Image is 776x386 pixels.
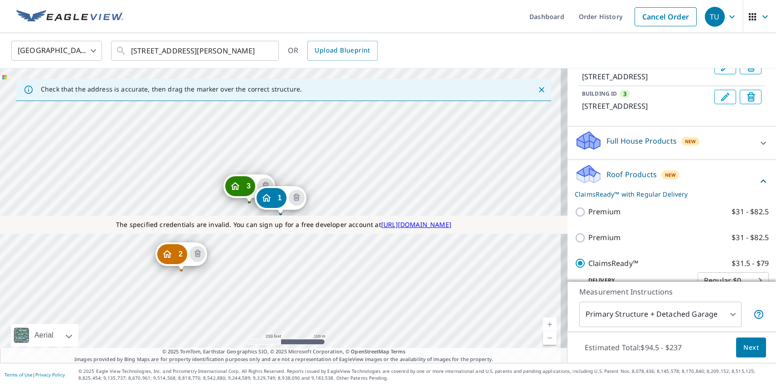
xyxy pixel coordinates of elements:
[254,186,306,214] div: Dropped pin, building 1, Residential property, 1111 E Cesar Chavez St Austin, TX 78702
[582,101,711,111] p: [STREET_ADDRESS]
[732,258,769,269] p: $31.5 - $79
[11,38,102,63] div: [GEOGRAPHIC_DATA]
[543,318,557,331] a: Current Level 17, Zoom In
[32,324,56,347] div: Aerial
[247,183,251,189] span: 3
[740,90,761,104] button: Delete building 3
[588,232,621,243] p: Premium
[189,246,205,262] button: Delete building 2
[391,348,406,355] a: Terms
[705,7,725,27] div: TU
[11,324,78,347] div: Aerial
[16,10,123,24] img: EV Logo
[543,331,557,345] a: Current Level 17, Zoom Out
[588,206,621,217] p: Premium
[685,138,696,145] span: New
[665,171,676,179] span: New
[35,372,65,378] a: Privacy Policy
[743,342,759,353] span: Next
[223,174,275,203] div: Dropped pin, building 3, Residential property, 1012 Willow St Austin, TX 78702
[131,38,260,63] input: Search by address or latitude-longitude
[257,178,273,194] button: Delete building 3
[155,242,207,270] div: Dropped pin, building 2, Residential property, 71 San Marcos St Austin, TX 78702
[41,85,302,93] p: Check that the address is accurate, then drag the marker over the correct structure.
[606,169,657,180] p: Roof Products
[78,368,771,381] p: © 2025 Eagle View Technologies, Inc. and Pictometry International Corp. All Rights Reserved. Repo...
[575,164,769,199] div: Roof ProductsNewClaimsReady™ with Regular Delivery
[162,348,406,356] span: © 2025 TomTom, Earthstar Geographics SIO, © 2025 Microsoft Corporation, ©
[575,130,769,156] div: Full House ProductsNew
[5,372,65,377] p: |
[635,7,697,26] a: Cancel Order
[714,90,736,104] button: Edit building 3
[575,276,698,285] p: Delivery
[577,338,689,357] p: Estimated Total: $94.5 - $237
[606,135,677,146] p: Full House Products
[381,220,451,229] a: [URL][DOMAIN_NAME]
[732,206,769,217] p: $31 - $82.5
[289,190,305,206] button: Delete building 1
[579,286,764,297] p: Measurement Instructions
[351,348,389,355] a: OpenStreetMap
[736,338,766,358] button: Next
[575,189,758,199] p: ClaimsReady™ with Regular Delivery
[307,41,377,61] a: Upload Blueprint
[753,309,764,320] span: Your report will include the primary structure and a detached garage if one exists.
[579,302,742,327] div: Primary Structure + Detached Garage
[582,90,617,97] p: BUILDING ID
[288,41,378,61] div: OR
[698,268,769,293] div: Regular $0
[732,232,769,243] p: $31 - $82.5
[582,71,711,82] p: [STREET_ADDRESS]
[179,251,183,257] span: 2
[588,258,638,269] p: ClaimsReady™
[623,90,626,98] span: 3
[315,45,370,56] span: Upload Blueprint
[536,84,548,96] button: Close
[277,194,281,201] span: 1
[5,372,33,378] a: Terms of Use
